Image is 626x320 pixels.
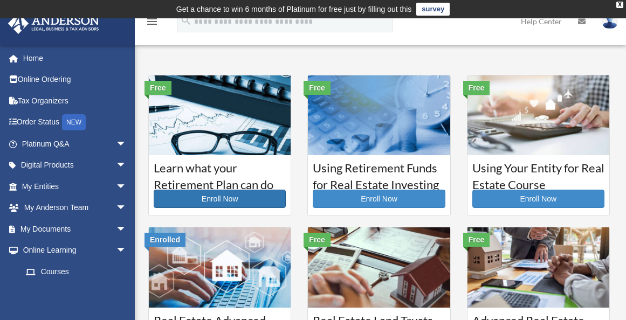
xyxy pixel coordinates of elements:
div: Free [304,81,331,95]
div: Get a chance to win 6 months of Platinum for free just by filling out this [176,3,412,16]
a: menu [146,19,159,28]
img: User Pic [602,13,618,29]
img: Anderson Advisors Platinum Portal [5,13,102,34]
span: arrow_drop_down [116,133,137,155]
a: Courses [15,261,137,282]
h3: Using Your Entity for Real Estate Course [472,160,604,187]
a: Enroll Now [313,190,445,208]
span: arrow_drop_down [116,218,137,240]
a: Order StatusNEW [8,112,143,134]
a: My Documentsarrow_drop_down [8,218,143,240]
a: Enroll Now [472,190,604,208]
a: Platinum Q&Aarrow_drop_down [8,133,143,155]
h3: Learn what your Retirement Plan can do for you [154,160,286,187]
div: Free [145,81,171,95]
a: Video Training [15,282,143,304]
span: arrow_drop_down [116,176,137,198]
a: Online Ordering [8,69,143,91]
h3: Using Retirement Funds for Real Estate Investing Course [313,160,445,187]
a: Online Learningarrow_drop_down [8,240,143,261]
span: arrow_drop_down [116,240,137,262]
span: arrow_drop_down [116,155,137,177]
a: survey [416,3,450,16]
a: My Anderson Teamarrow_drop_down [8,197,143,219]
a: Enroll Now [154,190,286,208]
div: Free [463,233,490,247]
i: menu [146,15,159,28]
div: Free [463,81,490,95]
div: Enrolled [145,233,185,247]
i: search [180,15,192,26]
a: Home [8,47,143,69]
a: My Entitiesarrow_drop_down [8,176,143,197]
div: Free [304,233,331,247]
a: Digital Productsarrow_drop_down [8,155,143,176]
div: close [616,2,623,8]
span: arrow_drop_down [116,197,137,219]
div: NEW [62,114,86,130]
a: Tax Organizers [8,90,143,112]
